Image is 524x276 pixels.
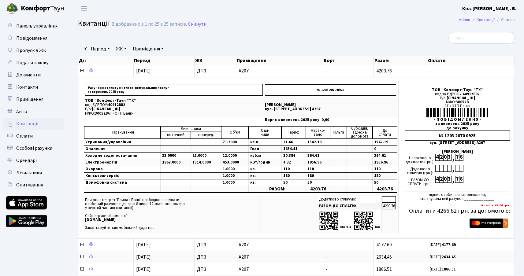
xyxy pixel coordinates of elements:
[3,32,64,44] a: Повідомлення
[78,18,110,29] span: Квитанції
[188,21,206,27] a: Скинути
[84,195,259,233] td: При оплаті через "Приват-Банк" необхідно вказувати особовий рахунок (це перші 8 цифр 12-значного ...
[221,126,248,139] td: Об'єм
[373,166,397,173] td: 110
[197,255,233,259] span: ДП3
[405,122,510,126] div: за вересень 2025 року
[435,176,439,183] div: 4
[95,111,108,116] span: 300528
[455,176,459,183] div: 7
[265,103,396,107] p: [PERSON_NAME]
[84,153,161,159] td: Холодне водопостачання
[306,126,330,139] td: Нарахо- вано
[221,139,248,146] td: 71.2000
[451,165,455,172] div: ,
[221,153,248,159] td: 12.0000
[16,23,58,29] span: Панель управління
[325,254,327,260] span: -
[318,196,382,203] td: Додатково сплачую:
[16,120,39,127] span: Квитанції
[3,20,64,32] a: Панель управління
[133,56,194,65] th: Період
[84,126,161,139] td: Нарахування
[161,159,191,166] td: 1967.0000
[373,179,397,186] td: 50
[325,241,327,248] span: -
[3,44,64,57] a: Пропуск в ЖК
[477,17,495,23] a: Квитанції
[84,173,161,179] td: Консьєрж-сервіс
[111,21,187,27] div: Відображено з 1 по 25 з 25 записів.
[456,99,469,105] span: 300528
[281,166,306,173] td: 110
[3,167,64,179] a: Лічильники
[191,159,221,166] td: 1514.0000
[161,126,221,131] td: Лічильники
[84,179,161,186] td: Домофонна система
[84,166,161,173] td: Охорона
[376,241,392,248] span: 4177.69
[306,173,330,179] td: 180
[435,154,439,161] div: 4
[281,159,306,166] td: 4.32
[16,133,33,139] span: Оплати
[306,166,330,173] td: 110
[373,159,397,166] td: 1956.96
[85,217,116,223] b: [DOMAIN_NAME]
[84,139,161,146] td: Утримання/управління
[447,176,451,183] div: 3
[3,179,64,191] a: Опитування
[462,5,517,12] a: Кісс [PERSON_NAME]. В.
[373,139,397,146] td: 1542.19
[374,56,427,65] th: Разом
[405,154,435,165] div: Нараховано до сплати (грн.):
[447,95,475,101] span: [FINANCIAL_ID]
[195,56,236,65] th: ЖК
[481,203,510,208] b: Комісія: 63.06 грн.
[16,84,38,90] span: Контакти
[405,92,510,96] div: код за ЄДРПОУ:
[191,153,221,159] td: 21.0000
[248,166,281,173] td: кв.
[281,173,306,179] td: 180
[265,118,396,122] p: Борг на вересень 2025 року: 0,00
[373,126,397,139] td: До cплати
[136,254,151,260] span: [DATE]
[495,17,515,23] li: Список
[382,203,396,209] td: 4203.76
[197,267,233,272] span: ДП3
[306,159,330,166] td: 1956.96
[21,3,50,13] b: Комфорт
[306,186,330,193] td: 4203.76
[88,44,112,54] a: Період
[470,219,508,228] img: Masterpass
[21,3,64,14] span: Таун
[221,166,248,173] td: 1.0000
[16,47,46,54] span: Пропуск в ЖК
[443,154,447,161] div: 0
[265,107,396,111] p: вул. [STREET_ADDRESS] А207
[376,266,392,273] span: 1886.51
[443,176,447,183] div: 0
[325,68,327,74] span: -
[248,139,281,146] td: кв.м
[236,56,323,65] th: Приміщення
[306,179,330,186] td: 50
[459,176,463,183] div: 6
[442,254,456,260] b: 2634.45
[239,255,321,259] span: А207
[318,203,382,209] td: РАЗОМ ДО СПЛАТИ:
[405,96,510,100] div: Р/р:
[3,81,64,93] a: Контакти
[451,176,455,183] div: ,
[3,142,64,154] a: Особові рахунки
[221,173,248,179] td: 1.0000
[405,150,510,154] div: [PERSON_NAME]
[191,131,221,139] td: поперед.
[430,267,456,272] small: [DATE]:
[405,100,510,104] div: МФО:
[221,159,248,166] td: 453.0000
[248,186,306,193] td: РАЗОМ:
[3,130,64,142] a: Оплати
[405,176,435,187] div: РАЗОМ ДО СПЛАТИ (грн.):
